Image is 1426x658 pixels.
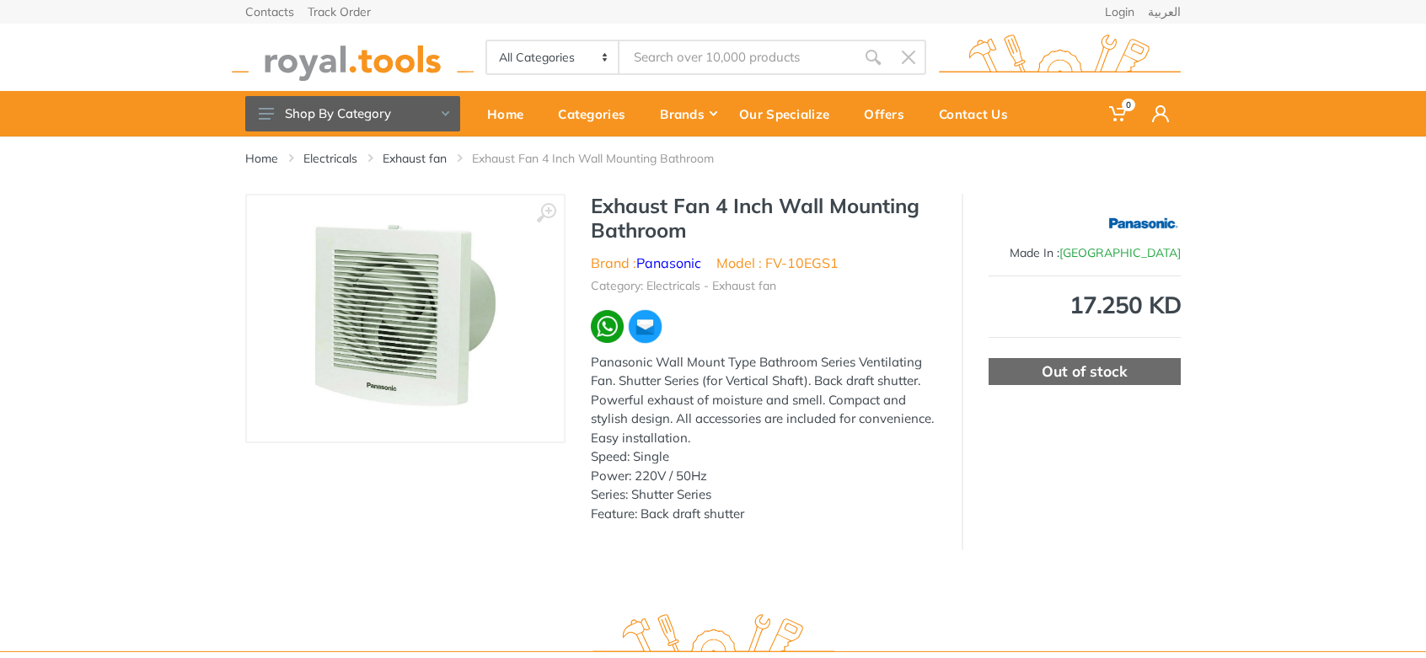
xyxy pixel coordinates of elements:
[245,6,294,18] a: Contacts
[472,150,739,167] li: Exhaust Fan 4 Inch Wall Mounting Bathroom
[852,91,927,136] a: Offers
[852,96,927,131] div: Offers
[1097,91,1140,136] a: 0
[927,91,1031,136] a: Contact Us
[927,96,1031,131] div: Contact Us
[939,35,1181,81] img: royal.tools Logo
[591,194,936,243] h1: Exhaust Fan 4 Inch Wall Mounting Bathroom
[303,150,357,167] a: Electricals
[591,277,776,295] li: Category: Electricals - Exhaust fan
[232,35,474,81] img: royal.tools Logo
[591,353,936,524] div: Panasonic Wall Mount Type Bathroom Series Ventilating Fan. Shutter Series (for Vertical Shaft). B...
[727,96,852,131] div: Our Specialize
[619,40,855,75] input: Site search
[546,96,648,131] div: Categories
[487,41,619,73] select: Category
[1122,99,1135,111] span: 0
[546,91,648,136] a: Categories
[989,358,1181,385] div: Out of stock
[591,253,701,273] li: Brand :
[383,150,447,167] a: Exhaust fan
[308,6,371,18] a: Track Order
[475,91,546,136] a: Home
[591,310,624,343] img: wa.webp
[648,96,727,131] div: Brands
[989,293,1181,317] div: 17.250 KD
[716,253,839,273] li: Model : FV-10EGS1
[1103,202,1182,244] img: Panasonic
[305,212,506,425] img: Royal Tools - Exhaust Fan 4 Inch Wall Mounting Bathroom
[989,244,1181,262] div: Made In :
[636,254,701,271] a: Panasonic
[627,308,663,345] img: ma.webp
[245,150,278,167] a: Home
[1059,245,1181,260] span: [GEOGRAPHIC_DATA]
[727,91,852,136] a: Our Specialize
[245,96,460,131] button: Shop By Category
[475,96,546,131] div: Home
[245,150,1181,167] nav: breadcrumb
[1148,6,1181,18] a: العربية
[1105,6,1134,18] a: Login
